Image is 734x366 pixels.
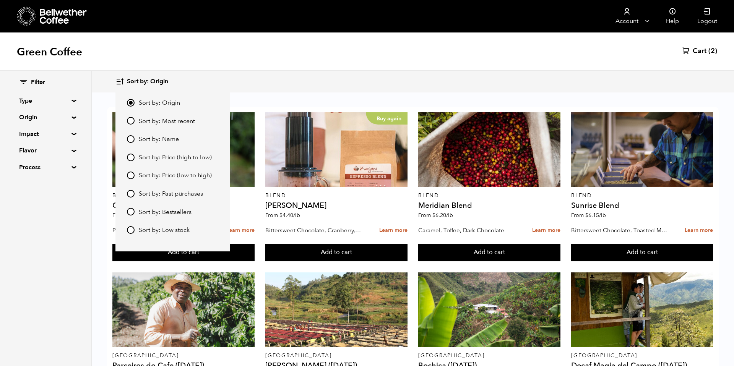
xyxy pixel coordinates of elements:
h4: Meridian Blend [418,202,560,209]
span: Sort by: Origin [139,99,180,107]
summary: Impact [19,130,72,139]
summary: Flavor [19,146,72,155]
p: Caramel, Toffee, Dark Chocolate [418,225,515,236]
span: $ [432,212,435,219]
p: Blend [112,193,254,198]
p: Buy again [366,112,408,125]
span: $ [279,212,283,219]
span: Sort by: Low stock [139,226,190,235]
span: Sort by: Most recent [139,117,195,126]
p: [GEOGRAPHIC_DATA] [265,353,407,358]
span: From [418,212,453,219]
input: Sort by: Past purchases [127,190,135,198]
p: [GEOGRAPHIC_DATA] [112,353,254,358]
a: Learn more [379,222,408,239]
img: tab_keywords_by_traffic_grey.svg [76,44,82,50]
span: Sort by: Past purchases [139,190,203,198]
span: From [112,212,147,219]
span: From [571,212,606,219]
button: Add to cart [112,244,254,261]
p: Blend [571,193,713,198]
span: Sort by: Origin [127,78,168,86]
h4: Sunrise Blend [571,202,713,209]
span: (2) [708,47,717,56]
p: Blend [265,193,407,198]
button: Add to cart [265,244,407,261]
span: Sort by: Price (low to high) [139,172,212,180]
span: Filter [31,78,45,87]
a: Cart (2) [682,47,717,56]
input: Sort by: Origin [127,99,135,107]
input: Sort by: Low stock [127,226,135,234]
button: Add to cart [571,244,713,261]
a: Buy again [265,112,407,187]
p: Praline, Raspberry, Ganache [112,225,209,236]
span: Sort by: Name [139,135,179,144]
div: Domain Overview [29,45,68,50]
div: Domain: [DOMAIN_NAME] [20,20,84,26]
span: $ [585,212,588,219]
div: Keywords by Traffic [84,45,129,50]
summary: Type [19,96,72,105]
p: Bittersweet Chocolate, Toasted Marshmallow, Candied Orange, Praline [571,225,667,236]
span: /lb [293,212,300,219]
input: Sort by: Price (low to high) [127,172,135,179]
input: Sort by: Most recent [127,117,135,125]
input: Sort by: Name [127,135,135,143]
button: Sort by: Origin [115,73,168,91]
span: Sort by: Price (high to low) [139,154,212,162]
span: Cart [693,47,706,56]
span: /lb [446,212,453,219]
a: Learn more [532,222,560,239]
a: Learn more [226,222,255,239]
summary: Process [19,163,72,172]
img: tab_domain_overview_orange.svg [21,44,27,50]
span: From [265,212,300,219]
img: website_grey.svg [12,20,18,26]
h4: Golden Hour Blend [112,202,254,209]
img: logo_orange.svg [12,12,18,18]
bdi: 6.20 [432,212,453,219]
span: Sort by: Bestsellers [139,208,192,217]
bdi: 4.40 [279,212,300,219]
p: Blend [418,193,560,198]
summary: Origin [19,113,72,122]
div: v 4.0.25 [21,12,37,18]
p: [GEOGRAPHIC_DATA] [418,353,560,358]
a: Learn more [685,222,713,239]
p: [GEOGRAPHIC_DATA] [571,353,713,358]
h4: [PERSON_NAME] [265,202,407,209]
p: Bittersweet Chocolate, Cranberry, Toasted Walnut [265,225,362,236]
span: /lb [599,212,606,219]
input: Sort by: Bestsellers [127,208,135,215]
h1: Green Coffee [17,45,82,59]
input: Sort by: Price (high to low) [127,154,135,161]
button: Add to cart [418,244,560,261]
bdi: 6.15 [585,212,606,219]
